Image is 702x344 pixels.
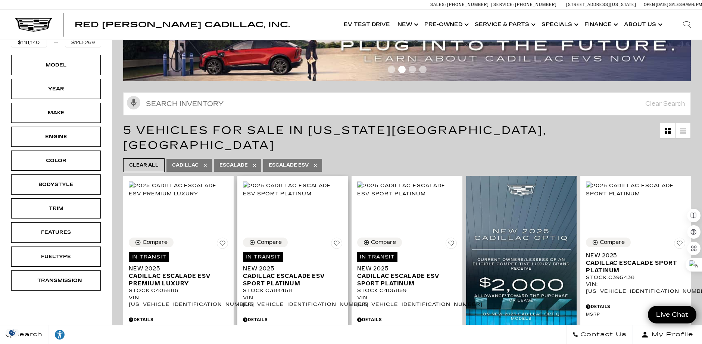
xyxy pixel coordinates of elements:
[633,325,702,344] button: Open user profile menu
[331,238,342,252] button: Save Vehicle
[37,109,75,117] div: Make
[243,182,342,198] img: 2025 Cadillac Escalade ESV Sport Platinum
[269,161,309,170] span: Escalade ESV
[586,303,685,310] div: Pricing Details - New 2025 Cadillac Escalade Sport Platinum
[357,182,456,198] img: 2025 Cadillac Escalade ESV Sport Platinum
[674,238,685,252] button: Save Vehicle
[4,329,21,337] section: Click to Open Cookie Consent Modal
[243,316,342,323] div: Pricing Details - New 2025 Cadillac Escalade ESV Sport Platinum
[644,2,668,7] span: Open [DATE]
[143,239,168,246] div: Compare
[357,316,456,323] div: Pricing Details - New 2025 Cadillac Escalade ESV Sport Platinum
[243,252,342,287] a: In TransitNew 2025Cadillac Escalade ESV Sport Platinum
[243,238,288,247] button: Compare Vehicle
[357,287,456,294] div: Stock : C405859
[12,329,43,340] span: Search
[357,252,397,262] span: In Transit
[446,238,457,252] button: Save Vehicle
[620,10,665,40] a: About Us
[243,294,342,308] div: VIN: [US_VEHICLE_IDENTIFICATION_NUMBER]
[409,66,416,73] span: Go to slide 3
[398,66,406,73] span: Go to slide 2
[371,239,396,246] div: Compare
[578,329,627,340] span: Contact Us
[538,10,581,40] a: Specials
[11,103,101,123] div: MakeMake
[683,2,702,7] span: 9 AM-6 PM
[129,252,228,287] a: In TransitNew 2025Cadillac Escalade ESV Premium Luxury
[127,96,140,109] svg: Click to toggle on voice search
[243,287,342,294] div: Stock : C384458
[11,222,101,242] div: FeaturesFeatures
[357,238,402,247] button: Compare Vehicle
[357,294,456,308] div: VIN: [US_VEHICLE_IDENTIFICATION_NUMBER]
[37,228,75,236] div: Features
[129,161,159,170] span: Clear All
[357,265,451,272] span: New 2025
[49,325,71,344] a: Explore your accessibility options
[129,265,222,272] span: New 2025
[37,156,75,165] div: Color
[4,329,21,337] img: Opt-Out Icon
[129,182,228,198] img: 2025 Cadillac Escalade ESV Premium Luxury
[566,2,636,7] a: [STREET_ADDRESS][US_STATE]
[586,281,685,294] div: VIN: [US_VEHICLE_IDENTIFICATION_NUMBER]
[515,2,557,7] span: [PHONE_NUMBER]
[129,252,169,262] span: In Transit
[567,325,633,344] a: Contact Us
[129,238,174,247] button: Compare Vehicle
[37,85,75,93] div: Year
[11,174,101,195] div: BodystyleBodystyle
[37,276,75,285] div: Transmission
[37,133,75,141] div: Engine
[37,180,75,189] div: Bodystyle
[586,312,685,317] a: MSRP $131,969
[669,2,683,7] span: Sales:
[15,18,52,32] img: Cadillac Dark Logo with Cadillac White Text
[652,310,692,319] span: Live Chat
[586,182,685,198] img: 2025 Cadillac Escalade Sport Platinum
[447,2,489,7] span: [PHONE_NUMBER]
[172,161,199,170] span: Cadillac
[11,38,47,47] input: Minimum
[37,61,75,69] div: Model
[600,239,625,246] div: Compare
[123,92,691,115] input: Search Inventory
[648,306,696,323] a: Live Chat
[672,10,702,40] div: Search
[243,265,337,272] span: New 2025
[129,294,228,308] div: VIN: [US_VEHICLE_IDENTIFICATION_NUMBER]
[219,161,248,170] span: Escalade
[11,55,101,75] div: ModelModel
[586,312,665,317] span: MSRP
[11,151,101,171] div: ColorColor
[75,21,290,28] a: Red [PERSON_NAME] Cadillac, Inc.
[65,38,101,47] input: Maximum
[581,10,620,40] a: Finance
[37,204,75,213] div: Trim
[430,3,491,7] a: Sales: [PHONE_NUMBER]
[586,259,680,274] span: Cadillac Escalade Sport Platinum
[129,287,228,294] div: Stock : C405886
[419,66,427,73] span: Go to slide 4
[357,252,456,287] a: In TransitNew 2025Cadillac Escalade ESV Sport Platinum
[340,10,394,40] a: EV Test Drive
[430,2,446,7] span: Sales:
[11,79,101,99] div: YearYear
[243,252,283,262] span: In Transit
[471,10,538,40] a: Service & Parts
[586,274,685,281] div: Stock : C395438
[217,238,228,252] button: Save Vehicle
[421,10,471,40] a: Pre-Owned
[11,247,101,267] div: FueltypeFueltype
[123,20,696,81] img: ev-blog-post-banners4
[243,272,337,287] span: Cadillac Escalade ESV Sport Platinum
[75,20,290,29] span: Red [PERSON_NAME] Cadillac, Inc.
[123,124,547,152] span: 5 Vehicles for Sale in [US_STATE][GEOGRAPHIC_DATA], [GEOGRAPHIC_DATA]
[649,329,693,340] span: My Profile
[11,127,101,147] div: EngineEngine
[257,239,282,246] div: Compare
[129,316,228,323] div: Pricing Details - New 2025 Cadillac Escalade ESV Premium Luxury
[129,272,222,287] span: Cadillac Escalade ESV Premium Luxury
